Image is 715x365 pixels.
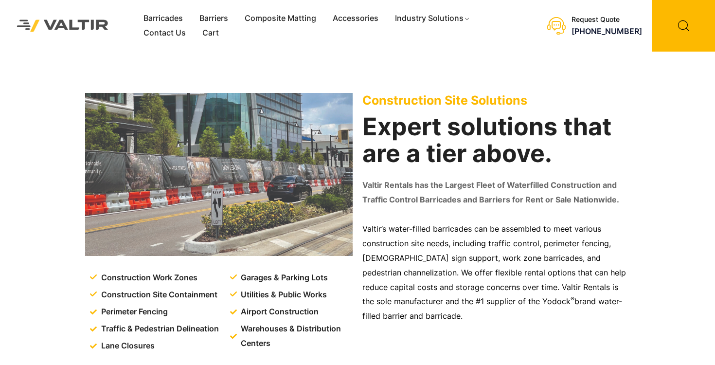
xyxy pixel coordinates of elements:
[572,26,642,36] a: [PHONE_NUMBER]
[99,339,155,353] span: Lane Closures
[324,11,387,26] a: Accessories
[99,288,217,302] span: Construction Site Containment
[571,295,574,303] sup: ®
[236,11,324,26] a: Composite Matting
[362,113,630,167] h2: Expert solutions that are a tier above.
[362,93,630,108] p: Construction Site Solutions
[99,305,168,319] span: Perimeter Fencing
[238,305,319,319] span: Airport Construction
[99,322,219,336] span: Traffic & Pedestrian Delineation
[238,271,328,285] span: Garages & Parking Lots
[191,11,236,26] a: Barriers
[194,26,227,40] a: Cart
[572,16,642,24] div: Request Quote
[135,26,194,40] a: Contact Us
[7,10,118,42] img: Valtir Rentals
[238,288,327,302] span: Utilities & Public Works
[238,322,355,351] span: Warehouses & Distribution Centers
[362,222,630,324] p: Valtir’s water-filled barricades can be assembled to meet various construction site needs, includ...
[99,271,197,285] span: Construction Work Zones
[135,11,191,26] a: Barricades
[387,11,479,26] a: Industry Solutions
[362,178,630,207] p: Valtir Rentals has the Largest Fleet of Waterfilled Construction and Traffic Control Barricades a...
